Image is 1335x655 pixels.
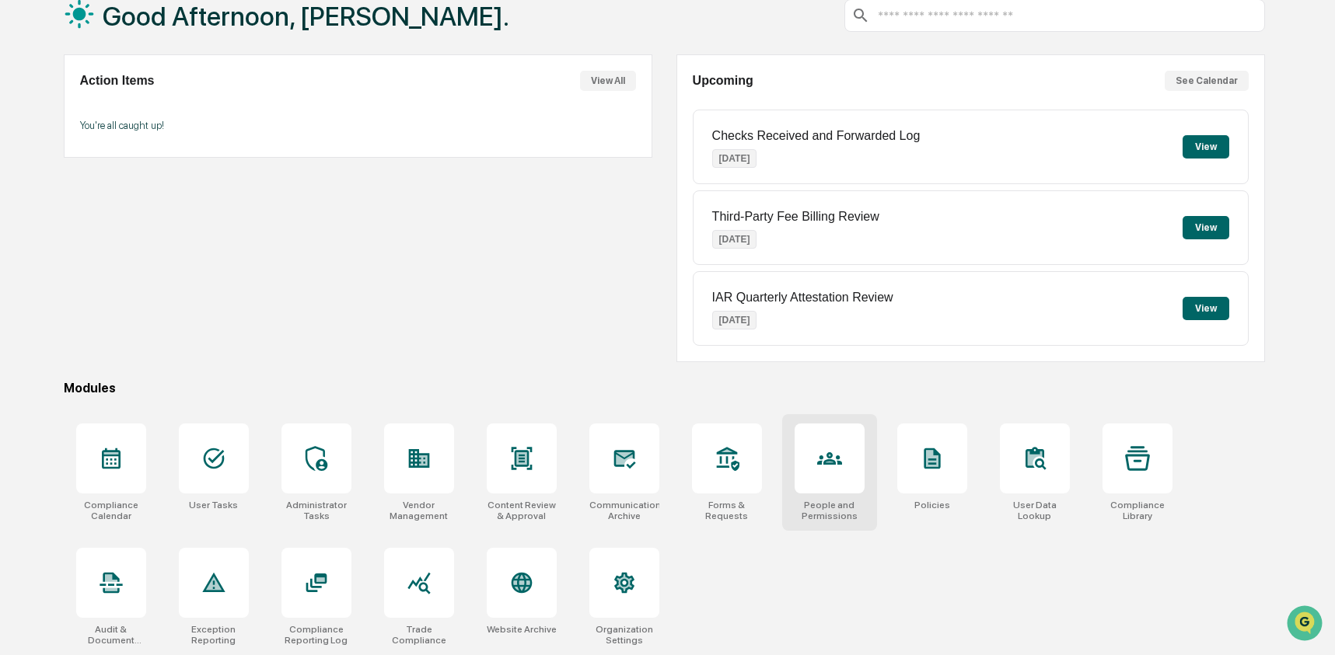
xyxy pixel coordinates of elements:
[693,74,753,88] h2: Upcoming
[31,225,98,241] span: Data Lookup
[103,1,509,32] h1: Good Afternoon, [PERSON_NAME].
[1183,297,1229,320] button: View
[580,71,636,91] button: View All
[76,624,146,646] div: Audit & Document Logs
[1103,500,1172,521] div: Compliance Library
[16,227,28,239] div: 🔎
[53,119,255,134] div: Start new chat
[281,500,351,521] div: Administrator Tasks
[1000,500,1070,521] div: User Data Lookup
[1183,135,1229,159] button: View
[110,263,188,275] a: Powered byPylon
[712,291,893,305] p: IAR Quarterly Attestation Review
[31,196,100,211] span: Preclearance
[487,500,557,521] div: Content Review & Approval
[128,196,193,211] span: Attestations
[16,197,28,210] div: 🖐️
[384,500,454,521] div: Vendor Management
[384,624,454,646] div: Trade Compliance
[179,624,249,646] div: Exception Reporting
[712,149,757,168] p: [DATE]
[1165,71,1249,91] button: See Calendar
[64,381,1265,395] div: Modules
[264,124,283,142] button: Start new chat
[795,500,865,521] div: People and Permissions
[712,230,757,249] p: [DATE]
[9,219,104,247] a: 🔎Data Lookup
[80,120,636,131] p: You're all caught up!
[76,500,146,521] div: Compliance Calendar
[113,197,125,210] div: 🗄️
[9,190,107,218] a: 🖐️Preclearance
[589,624,659,646] div: Organization Settings
[107,190,199,218] a: 🗄️Attestations
[487,624,557,635] div: Website Archive
[16,33,283,57] p: How can we help?
[914,500,950,510] div: Policies
[16,119,44,147] img: 1746055101610-c473b297-6a78-478c-a979-82029cc54cd1
[189,500,238,510] div: User Tasks
[712,311,757,329] p: [DATE]
[1285,604,1327,646] iframe: Open customer support
[692,500,762,521] div: Forms & Requests
[1183,216,1229,239] button: View
[53,134,197,147] div: We're available if you need us!
[80,74,155,88] h2: Action Items
[155,263,188,275] span: Pylon
[589,500,659,521] div: Communications Archive
[712,210,879,224] p: Third-Party Fee Billing Review
[712,129,921,143] p: Checks Received and Forwarded Log
[281,624,351,646] div: Compliance Reporting Log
